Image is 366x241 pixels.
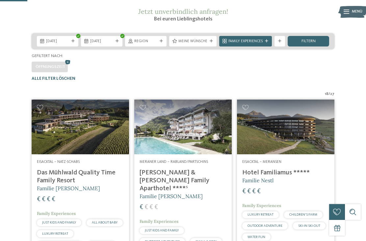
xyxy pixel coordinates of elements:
span: JUST KIDS AND FAMILY [145,229,179,232]
span: [DATE] [90,39,113,44]
h4: [PERSON_NAME] & [PERSON_NAME] Family Aparthotel ****ˢ [140,169,226,193]
h4: Das Mühlwald Quality Time Family Resort [37,169,124,185]
span: 27 [330,92,334,97]
span: filtern [301,39,316,44]
span: Eisacktal – Meransen [242,160,281,164]
span: Family Experiences [228,39,263,44]
span: € [257,188,261,195]
span: Family Experiences [37,211,76,216]
span: Bei euren Lieblingshotels [154,16,212,22]
span: WATER FUN [248,235,265,239]
span: € [252,188,256,195]
span: € [47,196,50,203]
span: Family Experiences [140,219,178,224]
span: € [37,196,40,203]
span: Eisacktal – Natz-Schabs [37,160,80,164]
span: SKI-IN SKI-OUT [298,224,320,227]
span: € [154,204,158,211]
span: [DATE] [46,39,69,44]
span: / [328,92,330,97]
span: Alle Filter löschen [32,76,75,81]
span: Familie [PERSON_NAME] [140,193,203,199]
span: € [42,196,45,203]
span: LUXURY RETREAT [42,232,68,235]
span: Gefiltert nach: [32,54,63,58]
img: Familienhotels gesucht? Hier findet ihr die besten! [134,100,232,154]
span: Familie [PERSON_NAME] [37,185,100,192]
img: Familienhotels gesucht? Hier findet ihr die besten! [237,100,334,154]
span: Region [134,39,157,44]
span: Öffnungszeit [36,65,65,69]
span: OUTDOOR ADVENTURE [248,224,282,227]
span: Meraner Land – Rabland/Partschins [140,160,208,164]
span: ALL ABOUT BABY [92,221,118,224]
span: Family Experiences [242,203,281,208]
span: Meine Wünsche [178,39,207,44]
span: Jetzt unverbindlich anfragen! [138,7,228,15]
span: JUST KIDS AND FAMILY [42,221,76,224]
span: LUXURY RETREAT [248,213,274,216]
span: € [144,204,148,211]
span: € [140,204,143,211]
span: € [149,204,153,211]
span: 18 [325,92,328,97]
span: CHILDREN’S FARM [289,213,317,216]
span: € [52,196,55,203]
span: € [242,188,246,195]
img: Familienhotels gesucht? Hier findet ihr die besten! [32,100,129,154]
span: Familie Nestl [242,177,274,184]
span: € [247,188,251,195]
